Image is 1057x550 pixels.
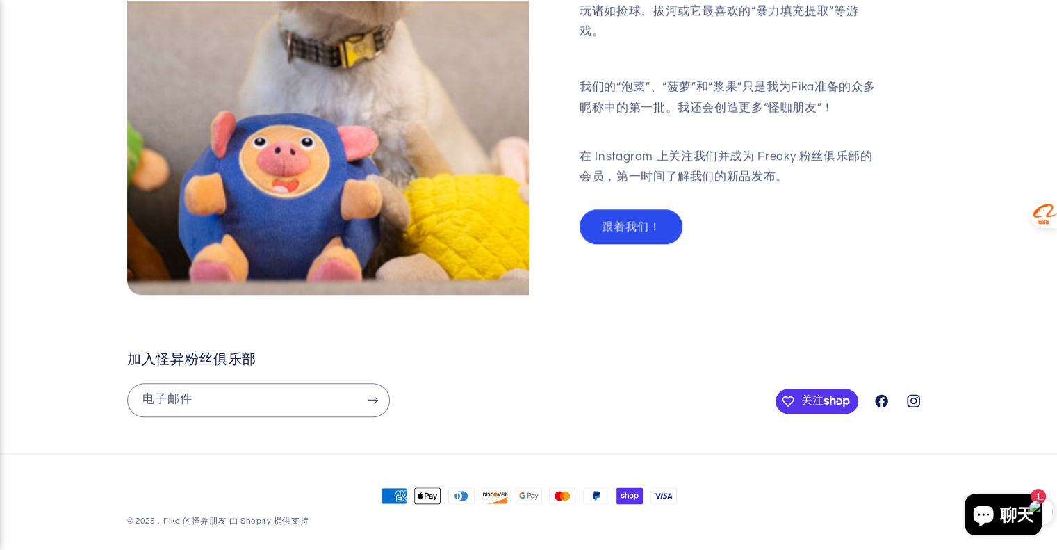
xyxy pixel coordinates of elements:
[127,350,256,367] font: 加入怪异粉丝俱乐部
[229,517,309,525] a: 由 Shopify 提供支持
[580,81,876,114] font: 我们的“泡菜”、“菠萝”和“浆果”只是我为Fika准备的众多昵称中的第一批。我还会创造更多“怪咖朋友”！
[357,383,389,417] button: 订阅
[580,209,682,243] a: 跟着我们！
[163,517,227,525] a: Fika 的怪异朋友
[960,494,1046,539] inbox-online-store-chat: Shopify 在线商店聊天
[127,517,163,525] font: © 2025，
[580,150,872,184] font: 在 Instagram 上关注我们并成为 Freaky 粉丝俱乐部的会员，第一时间了解我们的新品发布。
